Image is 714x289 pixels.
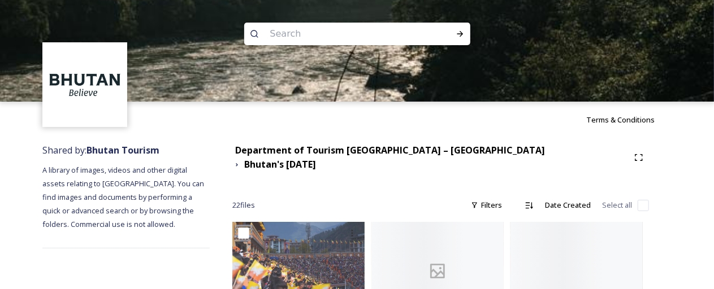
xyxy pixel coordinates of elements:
span: Select all [602,200,632,211]
img: BT_Logo_BB_Lockup_CMYK_High%2520Res.jpg [44,44,126,126]
input: Search [265,21,419,46]
div: Filters [465,194,508,216]
span: 22 file s [232,200,255,211]
div: Date Created [539,194,596,216]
